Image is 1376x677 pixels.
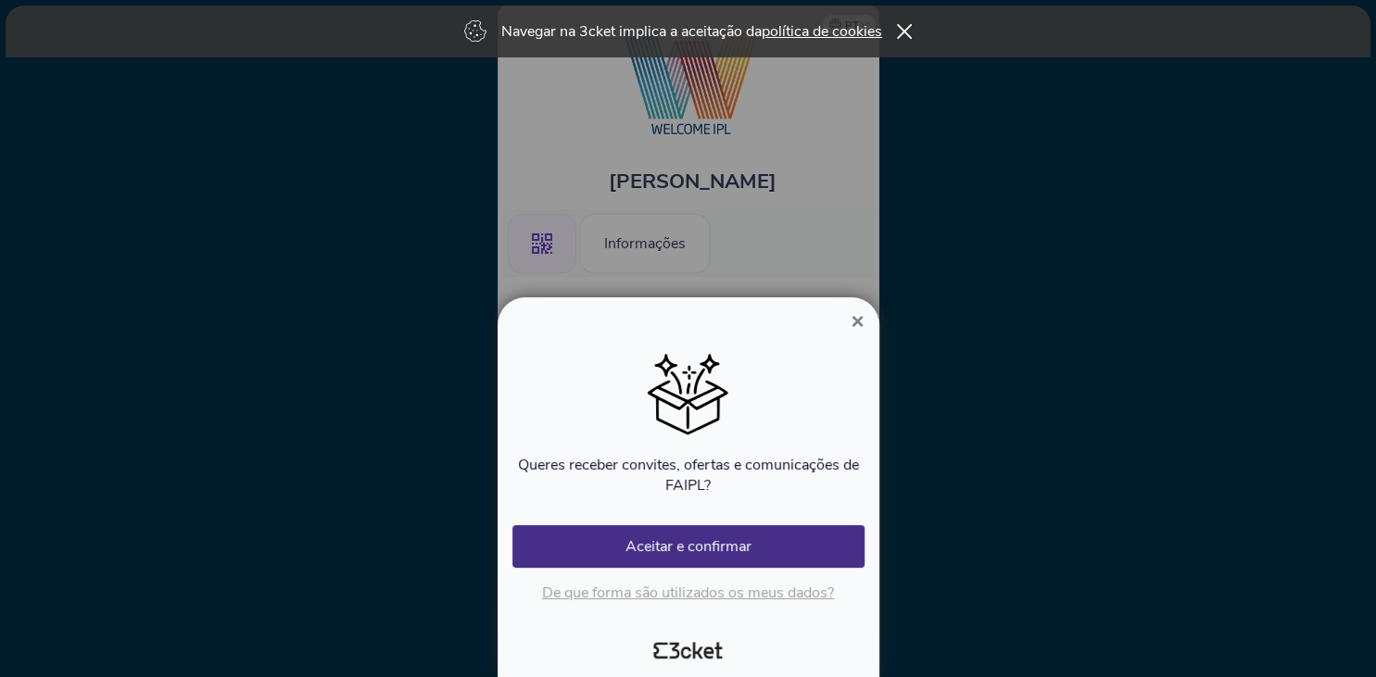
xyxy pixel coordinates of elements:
[512,525,865,568] button: Aceitar e confirmar
[851,308,864,333] span: ×
[762,21,882,42] a: política de cookies
[512,583,865,603] p: De que forma são utilizados os meus dados?
[501,21,882,42] p: Navegar na 3cket implica a aceitação da
[512,455,865,495] p: Queres receber convites, ofertas e comunicações de FAIPL?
